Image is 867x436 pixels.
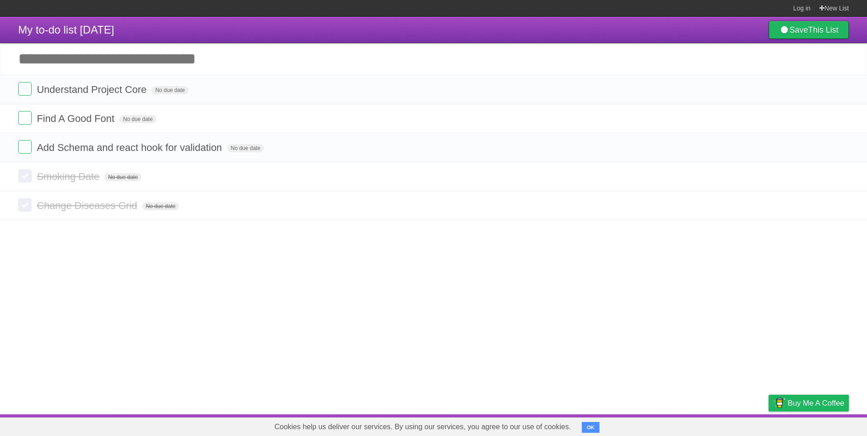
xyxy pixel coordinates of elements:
[769,395,849,412] a: Buy me a coffee
[788,395,844,411] span: Buy me a coffee
[757,417,780,434] a: Privacy
[18,140,32,154] label: Done
[792,417,849,434] a: Suggest a feature
[151,86,188,94] span: No due date
[37,142,224,153] span: Add Schema and react hook for validation
[769,21,849,39] a: SaveThis List
[18,82,32,96] label: Done
[104,173,141,181] span: No due date
[37,113,117,124] span: Find A Good Font
[119,115,156,123] span: No due date
[678,417,715,434] a: Developers
[227,144,264,152] span: No due date
[648,417,667,434] a: About
[37,171,102,182] span: Smoking Date
[265,418,580,436] span: Cookies help us deliver our services. By using our services, you agree to our use of cookies.
[37,84,149,95] span: Understand Project Core
[18,24,114,36] span: My to-do list [DATE]
[18,111,32,125] label: Done
[773,395,785,411] img: Buy me a coffee
[142,202,179,210] span: No due date
[808,25,838,34] b: This List
[582,422,599,433] button: OK
[726,417,746,434] a: Terms
[18,169,32,183] label: Done
[18,198,32,212] label: Done
[37,200,139,211] span: Change Diseases Grid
